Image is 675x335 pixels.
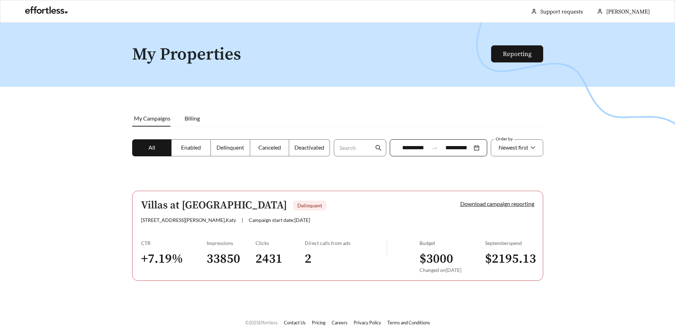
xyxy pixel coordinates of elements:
[181,144,201,151] span: Enabled
[606,8,650,15] span: [PERSON_NAME]
[503,50,531,58] a: Reporting
[420,240,485,246] div: Budget
[305,240,387,246] div: Direct calls from ads
[207,240,256,246] div: Impressions
[185,115,200,122] span: Billing
[207,251,256,267] h3: 33850
[242,217,243,223] span: |
[134,115,170,122] span: My Campaigns
[432,145,438,151] span: to
[255,240,305,246] div: Clicks
[420,267,485,273] div: Changed on [DATE]
[141,240,207,246] div: CTR
[258,144,281,151] span: Canceled
[132,191,543,281] a: Villas at [GEOGRAPHIC_DATA]Delinquent[STREET_ADDRESS][PERSON_NAME],Katy|Campaign start date:[DATE...
[132,45,492,64] h1: My Properties
[249,217,310,223] span: Campaign start date: [DATE]
[148,144,155,151] span: All
[375,145,382,151] span: search
[491,45,543,62] button: Reporting
[485,251,534,267] h3: $ 2195.13
[216,144,244,151] span: Delinquent
[141,200,287,211] h5: Villas at [GEOGRAPHIC_DATA]
[141,217,236,223] span: [STREET_ADDRESS][PERSON_NAME] , Katy
[432,145,438,151] span: swap-right
[460,200,534,207] a: Download campaign reporting
[499,144,528,151] span: Newest first
[485,240,534,246] div: September spend
[305,251,387,267] h3: 2
[255,251,305,267] h3: 2431
[294,144,324,151] span: Deactivated
[420,251,485,267] h3: $ 3000
[540,8,583,15] a: Support requests
[297,202,322,208] span: Delinquent
[141,251,207,267] h3: + 7.19 %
